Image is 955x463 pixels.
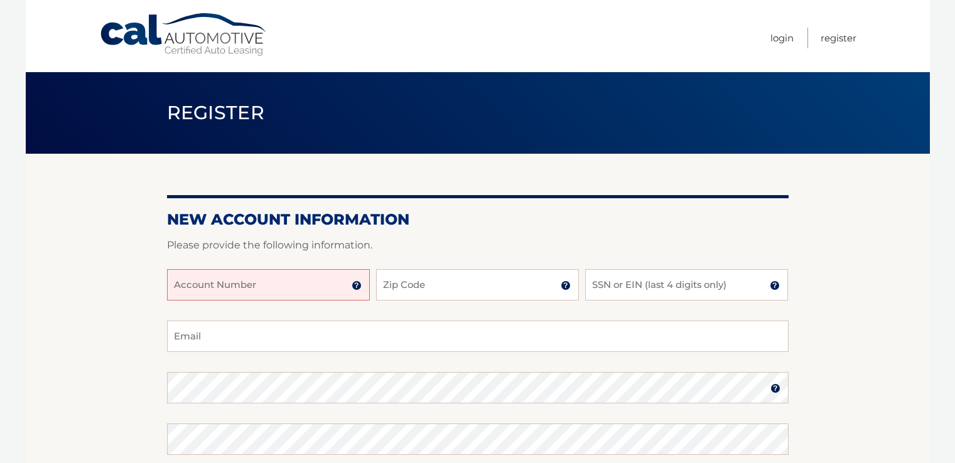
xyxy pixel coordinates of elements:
[561,280,571,290] img: tooltip.svg
[376,269,579,301] input: Zip Code
[352,280,362,290] img: tooltip.svg
[99,13,269,57] a: Cal Automotive
[167,237,789,254] p: Please provide the following information.
[167,269,370,301] input: Account Number
[167,101,265,124] span: Register
[770,28,794,48] a: Login
[770,280,780,290] img: tooltip.svg
[585,269,788,301] input: SSN or EIN (last 4 digits only)
[821,28,856,48] a: Register
[167,321,789,352] input: Email
[167,210,789,229] h2: New Account Information
[770,383,780,393] img: tooltip.svg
